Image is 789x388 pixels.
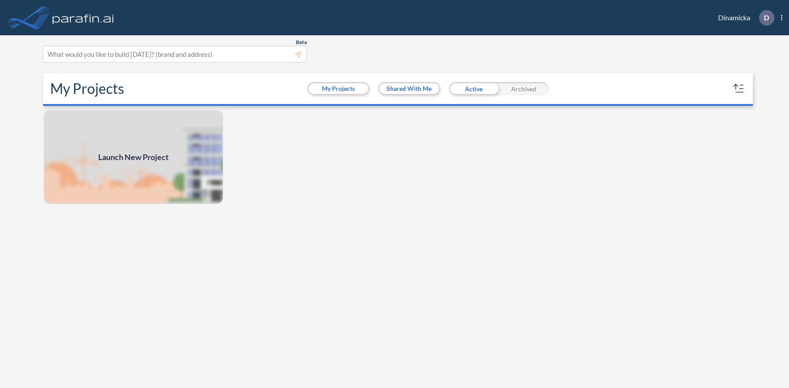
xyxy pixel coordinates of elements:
span: Beta [296,39,307,46]
button: Shared With Me [380,83,439,94]
img: logo [51,9,116,26]
img: add [43,109,224,205]
button: sort [732,82,746,96]
button: My Projects [309,83,368,94]
h2: My Projects [50,80,124,97]
span: Launch New Project [98,151,169,163]
div: Dinamicka [705,10,782,26]
a: Launch New Project [43,109,224,205]
div: Archived [499,82,549,95]
p: D [764,14,769,22]
div: Active [449,82,499,95]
